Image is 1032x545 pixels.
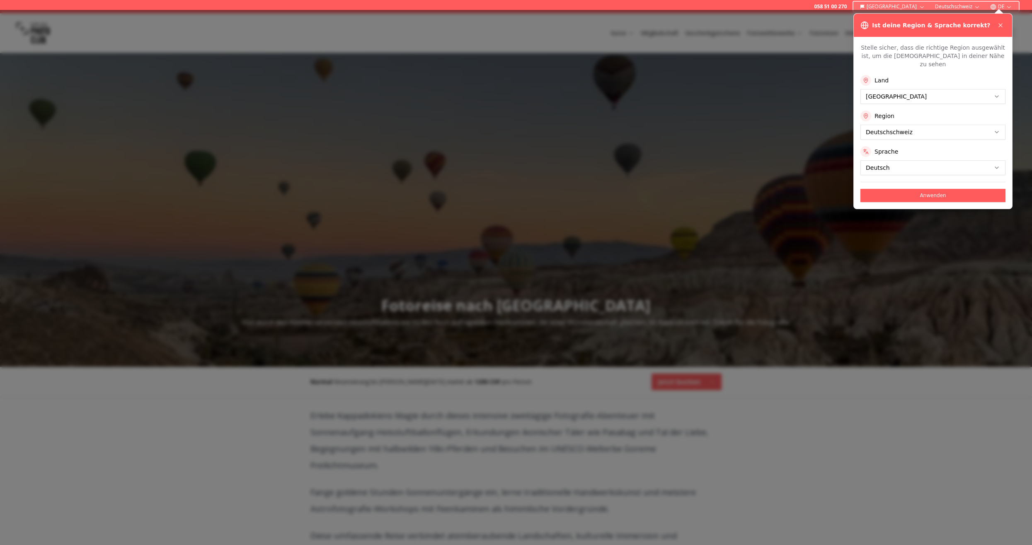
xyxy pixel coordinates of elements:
[860,189,1005,202] button: Anwenden
[875,112,894,120] label: Region
[987,2,1015,12] button: DE
[932,2,984,12] button: Deutschschweiz
[875,147,898,156] label: Sprache
[875,76,889,84] label: Land
[872,21,990,29] h3: Ist deine Region & Sprache korrekt?
[860,43,1005,68] p: Stelle sicher, dass die richtige Region ausgewählt ist, um die [DEMOGRAPHIC_DATA] in deiner Nähe ...
[857,2,928,12] button: [GEOGRAPHIC_DATA]
[814,3,847,10] a: 058 51 00 270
